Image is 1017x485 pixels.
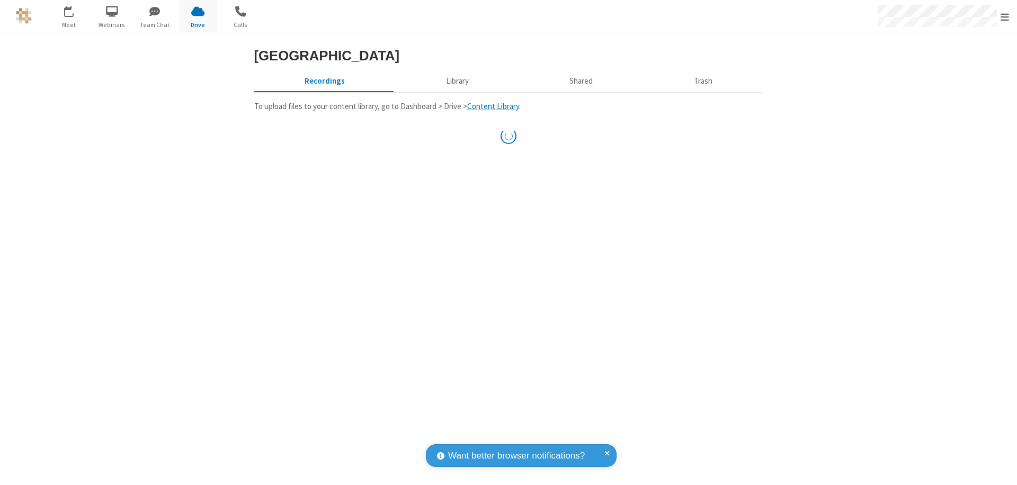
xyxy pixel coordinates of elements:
span: Team Chat [135,20,175,30]
span: Want better browser notifications? [448,449,585,463]
span: Calls [221,20,261,30]
img: QA Selenium DO NOT DELETE OR CHANGE [16,8,32,24]
button: Recorded meetings [254,71,396,91]
p: To upload files to your content library, go to Dashboard > Drive > . [254,101,763,113]
button: Trash [644,71,763,91]
span: Drive [178,20,218,30]
h3: [GEOGRAPHIC_DATA] [254,48,763,63]
span: Webinars [92,20,132,30]
button: Content library [395,71,519,91]
button: Shared during meetings [519,71,644,91]
a: Content Library [467,101,519,111]
div: 1 [72,6,78,14]
span: Meet [49,20,89,30]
